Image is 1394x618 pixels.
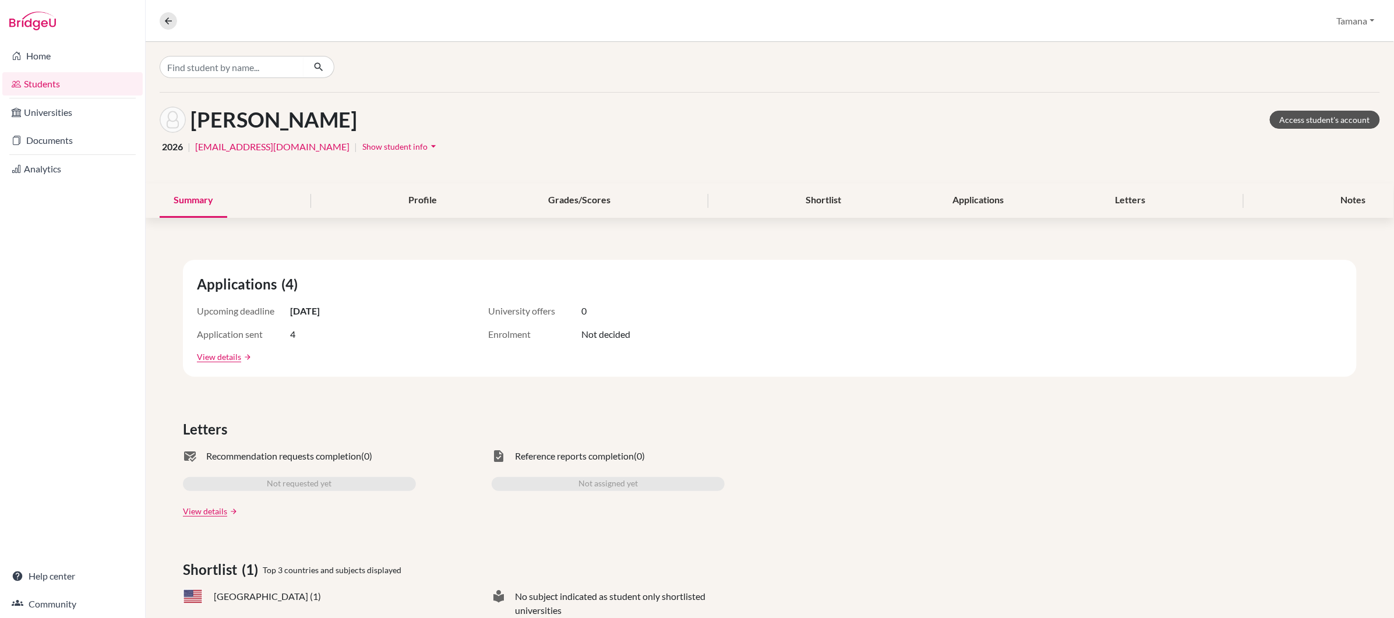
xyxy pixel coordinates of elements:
span: Top 3 countries and subjects displayed [263,564,401,576]
span: (0) [634,449,645,463]
span: [GEOGRAPHIC_DATA] (1) [214,589,321,603]
span: (1) [242,559,263,580]
a: Analytics [2,157,143,181]
div: Notes [1327,183,1380,218]
span: | [188,140,190,154]
span: Not requested yet [267,477,332,491]
span: 0 [581,304,587,318]
button: Tamana [1332,10,1380,32]
span: Show student info [362,142,428,151]
span: Not assigned yet [578,477,638,491]
span: University offers [488,304,581,318]
span: Applications [197,274,281,295]
span: [DATE] [290,304,320,318]
a: Community [2,592,143,616]
span: No subject indicated as student only shortlisted universities [515,589,725,617]
div: Shortlist [792,183,856,218]
a: Home [2,44,143,68]
span: Upcoming deadline [197,304,290,318]
button: Show student infoarrow_drop_down [362,137,440,156]
span: Letters [183,419,232,440]
img: Xitong CHEN's avatar [160,107,186,133]
input: Find student by name... [160,56,304,78]
span: 4 [290,327,295,341]
a: arrow_forward [241,353,252,361]
span: local_library [492,589,506,617]
span: Not decided [581,327,630,341]
div: Letters [1102,183,1160,218]
span: task [492,449,506,463]
span: (4) [281,274,302,295]
span: Enrolment [488,327,581,341]
img: Bridge-U [9,12,56,30]
i: arrow_drop_down [428,140,439,152]
span: Recommendation requests completion [206,449,361,463]
div: Applications [939,183,1018,218]
a: Help center [2,564,143,588]
a: Documents [2,129,143,152]
span: Application sent [197,327,290,341]
span: Reference reports completion [515,449,634,463]
a: View details [197,351,241,363]
span: US [183,589,203,604]
span: 2026 [162,140,183,154]
a: arrow_forward [227,507,238,515]
div: Summary [160,183,227,218]
span: mark_email_read [183,449,197,463]
div: Grades/Scores [534,183,624,218]
span: | [354,140,357,154]
h1: [PERSON_NAME] [190,107,357,132]
span: Shortlist [183,559,242,580]
div: Profile [394,183,451,218]
span: (0) [361,449,372,463]
a: [EMAIL_ADDRESS][DOMAIN_NAME] [195,140,350,154]
a: Students [2,72,143,96]
a: Access student's account [1270,111,1380,129]
a: View details [183,505,227,517]
a: Universities [2,101,143,124]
